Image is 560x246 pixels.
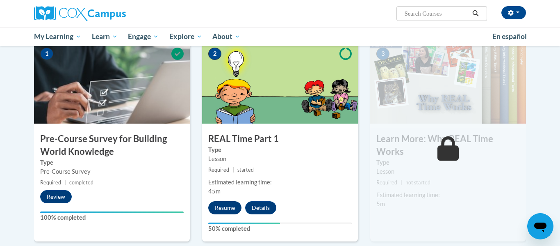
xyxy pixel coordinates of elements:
[212,32,240,41] span: About
[164,27,207,46] a: Explore
[208,224,352,233] label: 50% completed
[34,6,126,21] img: Cox Campus
[208,167,229,173] span: Required
[208,201,241,214] button: Resume
[34,6,190,21] a: Cox Campus
[128,32,159,41] span: Engage
[40,167,184,176] div: Pre-Course Survey
[64,179,66,186] span: |
[208,145,352,154] label: Type
[208,188,221,195] span: 45m
[92,32,118,41] span: Learn
[207,27,246,46] a: About
[469,9,482,18] button: Search
[376,48,389,60] span: 3
[87,27,123,46] a: Learn
[40,190,72,203] button: Review
[34,41,190,124] img: Course Image
[376,158,520,167] label: Type
[245,201,276,214] button: Details
[69,179,93,186] span: completed
[208,154,352,163] div: Lesson
[501,6,526,19] button: Account Settings
[40,212,184,213] div: Your progress
[208,48,221,60] span: 2
[208,178,352,187] div: Estimated learning time:
[405,179,430,186] span: not started
[492,32,527,41] span: En español
[208,223,280,224] div: Your progress
[202,133,358,145] h3: REAL Time Part 1
[370,133,526,158] h3: Learn More: Why REAL Time Works
[376,167,520,176] div: Lesson
[202,41,358,124] img: Course Image
[376,200,385,207] span: 5m
[169,32,202,41] span: Explore
[34,32,81,41] span: My Learning
[232,167,234,173] span: |
[29,27,87,46] a: My Learning
[123,27,164,46] a: Engage
[40,213,184,222] label: 100% completed
[40,179,61,186] span: Required
[527,213,553,239] iframe: Button to launch messaging window
[376,179,397,186] span: Required
[370,41,526,124] img: Course Image
[40,48,53,60] span: 1
[401,179,402,186] span: |
[34,133,190,158] h3: Pre-Course Survey for Building World Knowledge
[22,27,538,46] div: Main menu
[237,167,254,173] span: started
[40,158,184,167] label: Type
[487,28,532,45] a: En español
[404,9,469,18] input: Search Courses
[376,191,520,200] div: Estimated learning time:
